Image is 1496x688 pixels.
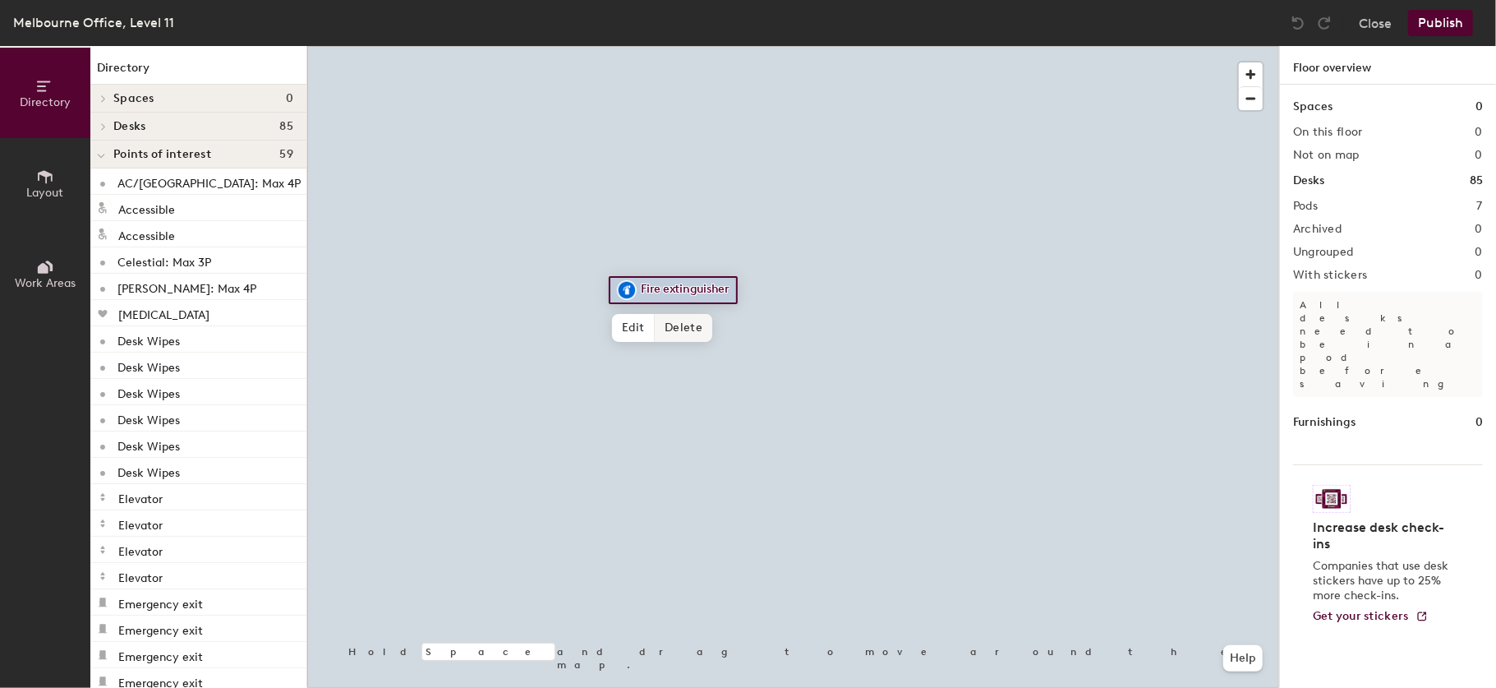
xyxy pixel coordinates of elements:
[1313,609,1409,623] span: Get your stickers
[1475,413,1483,432] h1: 0
[117,277,256,296] p: [PERSON_NAME]: Max 4P
[118,514,163,533] p: Elevator
[27,186,64,200] span: Layout
[117,172,301,191] p: AC/[GEOGRAPHIC_DATA]: Max 4P
[1359,10,1392,36] button: Close
[1475,149,1483,162] h2: 0
[1223,645,1263,672] button: Help
[117,435,180,454] p: Desk Wipes
[1475,223,1483,236] h2: 0
[118,566,163,585] p: Elevator
[612,314,655,342] span: Edit
[1477,200,1483,213] h2: 7
[1280,46,1496,85] h1: Floor overview
[286,92,293,105] span: 0
[117,461,180,480] p: Desk Wipes
[279,148,293,161] span: 59
[1313,610,1429,624] a: Get your stickers
[13,12,174,33] div: Melbourne Office, Level 11
[118,198,175,217] p: Accessible
[1293,126,1363,139] h2: On this floor
[1475,246,1483,259] h2: 0
[1293,246,1354,259] h2: Ungrouped
[1290,15,1306,31] img: Undo
[1313,485,1351,513] img: Sticker logo
[117,409,180,427] p: Desk Wipes
[1293,98,1333,116] h1: Spaces
[117,251,211,270] p: Celestial: Max 3P
[1293,200,1318,213] h2: Pods
[118,303,209,322] p: [MEDICAL_DATA]
[118,540,163,559] p: Elevator
[113,120,145,133] span: Desks
[90,59,306,85] h1: Directory
[1408,10,1473,36] button: Publish
[113,92,154,105] span: Spaces
[15,276,76,290] span: Work Areas
[279,120,293,133] span: 85
[1475,269,1483,282] h2: 0
[655,314,712,342] span: Delete
[1316,15,1333,31] img: Redo
[118,593,203,612] p: Emergency exit
[118,487,163,506] p: Elevator
[1293,413,1356,432] h1: Furnishings
[20,95,71,109] span: Directory
[1293,292,1483,397] p: All desks need to be in a pod before saving
[1293,149,1360,162] h2: Not on map
[1293,269,1368,282] h2: With stickers
[1293,223,1342,236] h2: Archived
[117,356,180,375] p: Desk Wipes
[1313,559,1453,603] p: Companies that use desk stickers have up to 25% more check-ins.
[113,148,211,161] span: Points of interest
[118,224,175,243] p: Accessible
[117,382,180,401] p: Desk Wipes
[117,330,180,349] p: Desk Wipes
[1313,519,1453,552] h4: Increase desk check-ins
[1475,98,1483,116] h1: 0
[1293,172,1324,190] h1: Desks
[118,619,203,638] p: Emergency exit
[118,645,203,664] p: Emergency exit
[1470,172,1483,190] h1: 85
[1475,126,1483,139] h2: 0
